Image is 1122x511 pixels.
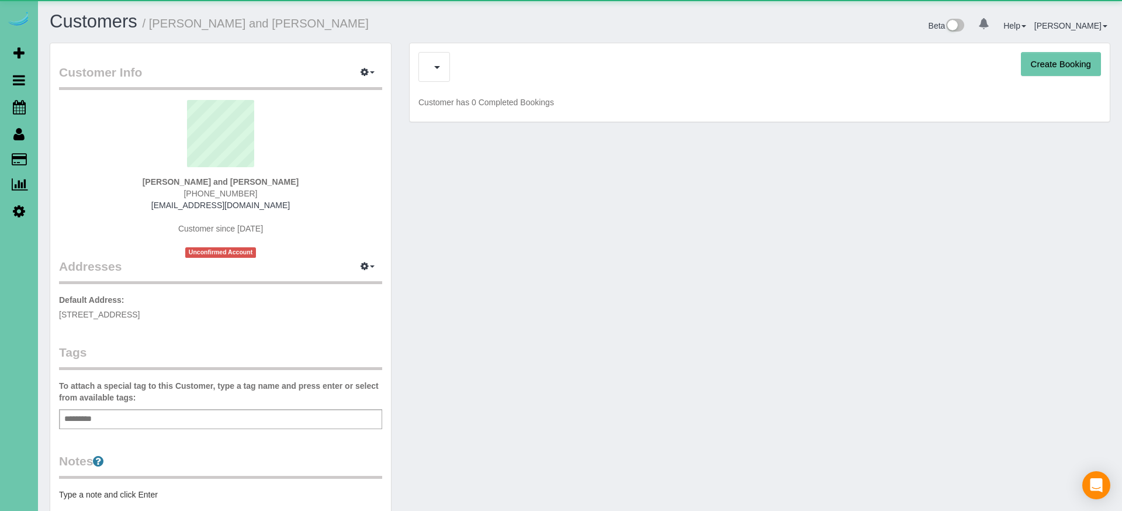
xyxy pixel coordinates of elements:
a: Help [1003,21,1026,30]
small: / [PERSON_NAME] and [PERSON_NAME] [143,17,369,30]
a: Customers [50,11,137,32]
span: [STREET_ADDRESS] [59,310,140,319]
label: To attach a special tag to this Customer, type a tag name and press enter or select from availabl... [59,380,382,403]
strong: [PERSON_NAME] and [PERSON_NAME] [143,177,299,187]
label: Default Address: [59,294,124,306]
a: Beta [929,21,965,30]
span: Customer since [DATE] [178,224,263,233]
pre: Type a note and click Enter [59,489,382,500]
a: [EMAIL_ADDRESS][DOMAIN_NAME] [151,201,290,210]
legend: Customer Info [59,64,382,90]
button: Create Booking [1021,52,1101,77]
legend: Tags [59,344,382,370]
span: [PHONE_NUMBER] [183,189,257,198]
span: Unconfirmed Account [185,247,257,257]
legend: Notes [59,453,382,479]
img: Automaid Logo [7,12,30,28]
a: [PERSON_NAME] [1034,21,1107,30]
div: Open Intercom Messenger [1082,471,1110,499]
p: Customer has 0 Completed Bookings [418,96,1101,108]
img: New interface [945,19,964,34]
